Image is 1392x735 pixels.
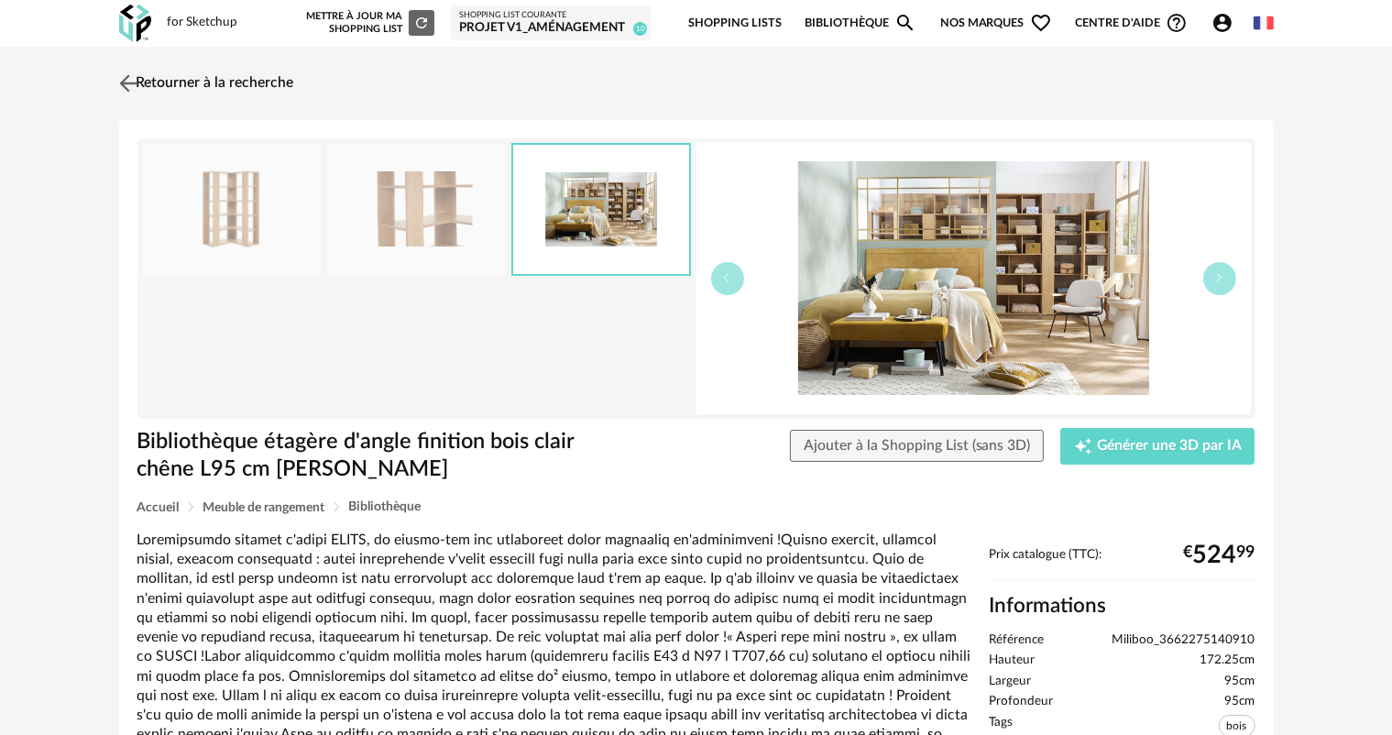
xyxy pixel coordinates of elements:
[115,70,141,96] img: svg+xml;base64,PHN2ZyB3aWR0aD0iMjQiIGhlaWdodD0iMjQiIHZpZXdCb3g9IjAgMCAyNCAyNCIgZmlsbD0ibm9uZSIgeG...
[1211,12,1242,34] span: Account Circle icon
[804,438,1031,453] span: Ajouter à la Shopping List (sans 3D)
[696,143,1251,414] img: bibliotheque-etagere-dangle-finition-bois-clair-chene-l95-cm-musso-55666-65f95869d37b3_1010_427_0...
[1225,674,1255,690] span: 95cm
[459,20,643,37] div: Projet V1_aménagement
[940,2,1052,45] span: Nos marques
[137,428,593,484] h1: Bibliothèque étagère d'angle finition bois clair chêne L95 cm [PERSON_NAME]
[1113,632,1255,649] span: Miliboo_3662275140910
[1200,653,1255,669] span: 172.25cm
[168,15,238,31] div: for Sketchup
[115,63,294,104] a: Retourner à la recherche
[1193,548,1237,563] span: 524
[302,10,434,36] div: Mettre à jour ma Shopping List
[459,10,643,37] a: Shopping List courante Projet V1_aménagement 10
[633,22,647,36] span: 10
[203,501,325,514] span: Meuble de rangement
[1254,13,1274,33] img: fr
[137,501,180,514] span: Accueil
[790,430,1045,463] button: Ajouter à la Shopping List (sans 3D)
[1060,428,1255,465] button: Creation icon Générer une 3D par IA
[1074,437,1092,455] span: Creation icon
[349,500,422,513] span: Bibliothèque
[137,500,1255,514] div: Breadcrumb
[1097,439,1242,454] span: Générer une 3D par IA
[990,632,1045,649] span: Référence
[894,12,916,34] span: Magnify icon
[1225,694,1255,710] span: 95cm
[990,653,1036,669] span: Hauteur
[459,10,643,21] div: Shopping List courante
[1184,548,1255,563] div: € 99
[990,547,1255,581] div: Prix catalogue (TTC):
[143,144,321,275] img: bibliotheque-etagere-dangle-finition-bois-clair-chene-l95-cm-musso-55666-principale_1200_1200_0.jpg
[990,674,1032,690] span: Largeur
[1211,12,1233,34] span: Account Circle icon
[119,5,151,42] img: OXP
[805,2,916,45] a: BibliothèqueMagnify icon
[1075,12,1188,34] span: Centre d'aideHelp Circle Outline icon
[688,2,782,45] a: Shopping Lists
[1030,12,1052,34] span: Heart Outline icon
[513,145,689,274] img: bibliotheque-etagere-dangle-finition-bois-clair-chene-l95-cm-musso-55666-65f95869d37b3_1010_427_0...
[413,17,430,27] span: Refresh icon
[990,593,1255,620] h2: Informations
[1166,12,1188,34] span: Help Circle Outline icon
[990,694,1054,710] span: Profondeur
[327,144,505,275] img: bibliotheque-etagere-dangle-finition-bois-clair-chene-l95-cm-musso-55666-6568a6812b1db_1010_427_0...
